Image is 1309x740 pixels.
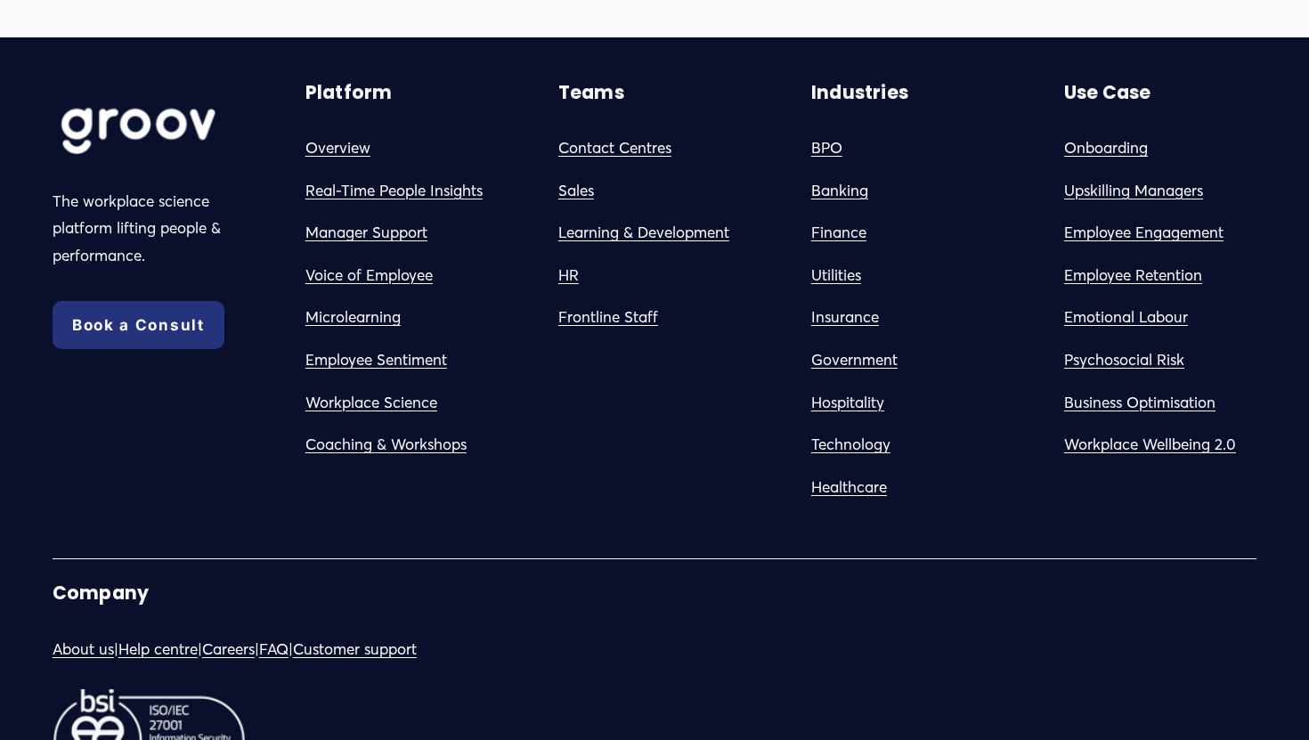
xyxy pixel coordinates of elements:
p: The workplace science platform lifting people & performance. [53,188,245,270]
a: Contact Centres [558,134,671,162]
a: BPO [811,134,842,162]
a: Careers [202,636,255,663]
a: Microlearning [305,304,401,331]
a: Onboarding [1064,134,1148,162]
p: | | | | [53,636,650,663]
a: Learning & Development [558,219,729,247]
a: g 2.0 [1201,431,1236,459]
a: Voice of Employee [305,262,433,289]
a: Workplace Wellbein [1064,431,1201,459]
a: Workplace Science [305,389,437,417]
a: Hospitality [811,389,884,417]
a: Healthcare [811,474,887,501]
a: Insurance [811,304,879,331]
a: Customer support [293,636,417,663]
a: Utilities [811,262,861,289]
a: Help centre [118,636,198,663]
a: Emotional Labour [1064,304,1188,331]
a: About us [53,636,114,663]
a: Psychosocial Risk [1064,346,1184,374]
strong: Use Case [1064,79,1151,105]
a: Employee Sentiment [305,346,447,374]
a: FAQ [259,636,289,663]
a: Finance [811,219,866,247]
a: Manager Support [305,219,427,247]
strong: Platform [305,79,393,105]
a: Frontline Staff [558,304,658,331]
strong: Company [53,580,149,606]
a: Banking [811,177,868,205]
a: Upskilling Managers [1064,177,1203,205]
a: Business Optimisation [1064,389,1215,417]
a: Employee Engagement [1064,219,1224,247]
a: Government [811,346,898,374]
a: Real-Time People Insights [305,177,483,205]
a: Employee Retention [1064,262,1202,289]
a: Sales [558,177,594,205]
a: Coaching & Workshops [305,431,467,459]
a: Book a Consult [53,301,224,349]
strong: Teams [558,79,624,105]
strong: Industries [811,79,908,105]
a: HR [558,262,579,289]
a: Technology [811,431,890,459]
